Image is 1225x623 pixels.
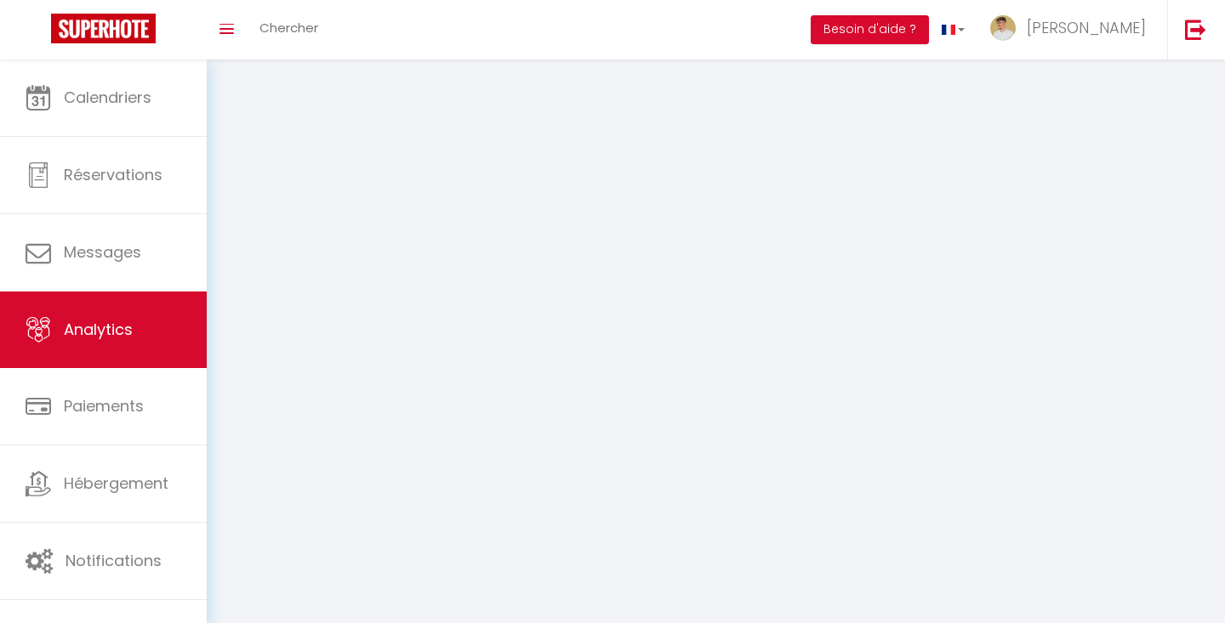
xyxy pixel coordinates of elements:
[64,241,141,263] span: Messages
[66,550,162,571] span: Notifications
[1027,17,1146,38] span: [PERSON_NAME]
[64,319,133,340] span: Analytics
[1185,19,1206,40] img: logout
[51,14,156,43] img: Super Booking
[990,15,1016,41] img: ...
[811,15,929,44] button: Besoin d'aide ?
[64,87,151,108] span: Calendriers
[64,164,162,185] span: Réservations
[64,473,168,494] span: Hébergement
[259,19,318,37] span: Chercher
[64,395,144,416] span: Paiements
